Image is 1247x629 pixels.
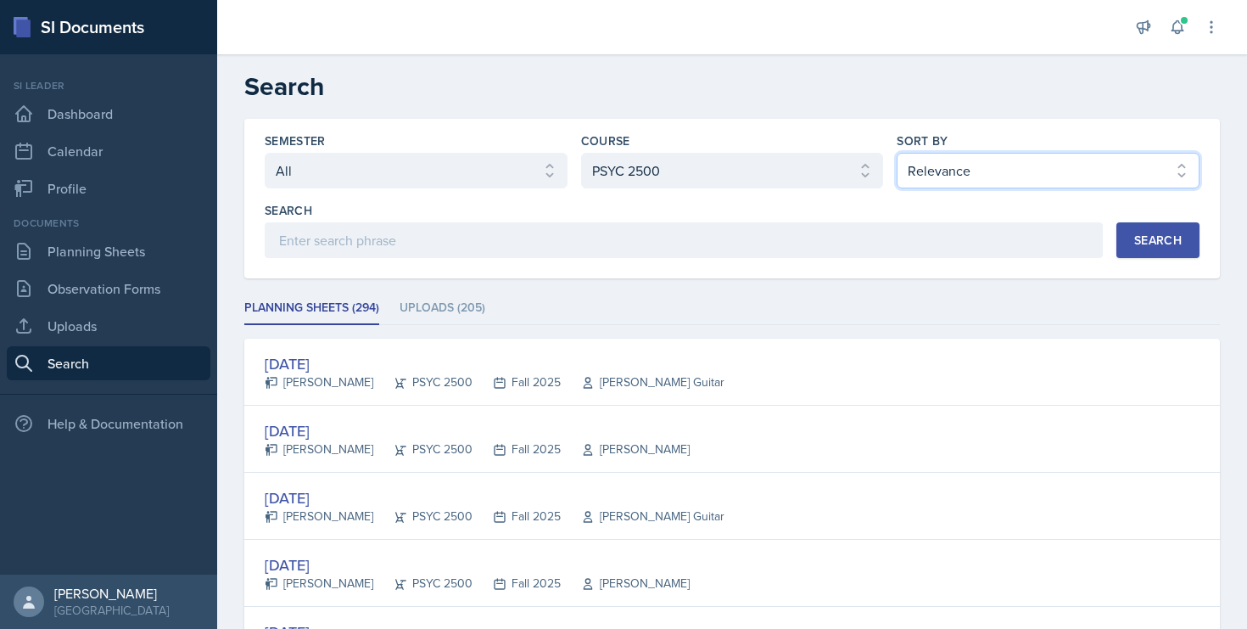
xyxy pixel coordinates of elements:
[473,441,561,458] div: Fall 2025
[373,575,473,592] div: PSYC 2500
[7,216,210,231] div: Documents
[265,419,690,442] div: [DATE]
[561,575,690,592] div: [PERSON_NAME]
[400,292,485,325] li: Uploads (205)
[561,441,690,458] div: [PERSON_NAME]
[473,373,561,391] div: Fall 2025
[265,575,373,592] div: [PERSON_NAME]
[244,71,1220,102] h2: Search
[7,171,210,205] a: Profile
[7,309,210,343] a: Uploads
[7,134,210,168] a: Calendar
[7,97,210,131] a: Dashboard
[1134,233,1182,247] div: Search
[244,292,379,325] li: Planning Sheets (294)
[561,508,724,525] div: [PERSON_NAME] Guitar
[265,441,373,458] div: [PERSON_NAME]
[1116,222,1199,258] button: Search
[265,486,724,509] div: [DATE]
[54,585,169,602] div: [PERSON_NAME]
[473,575,561,592] div: Fall 2025
[373,441,473,458] div: PSYC 2500
[897,132,948,149] label: Sort By
[561,373,724,391] div: [PERSON_NAME] Guitar
[265,508,373,525] div: [PERSON_NAME]
[265,352,724,375] div: [DATE]
[7,234,210,268] a: Planning Sheets
[473,508,561,525] div: Fall 2025
[7,407,210,441] div: Help & Documentation
[373,373,473,391] div: PSYC 2500
[265,132,326,149] label: Semester
[7,272,210,306] a: Observation Forms
[54,602,169,619] div: [GEOGRAPHIC_DATA]
[265,553,690,576] div: [DATE]
[581,132,630,149] label: Course
[7,78,210,93] div: Si leader
[265,222,1103,258] input: Enter search phrase
[265,202,312,219] label: Search
[373,508,473,525] div: PSYC 2500
[265,373,373,391] div: [PERSON_NAME]
[7,346,210,380] a: Search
